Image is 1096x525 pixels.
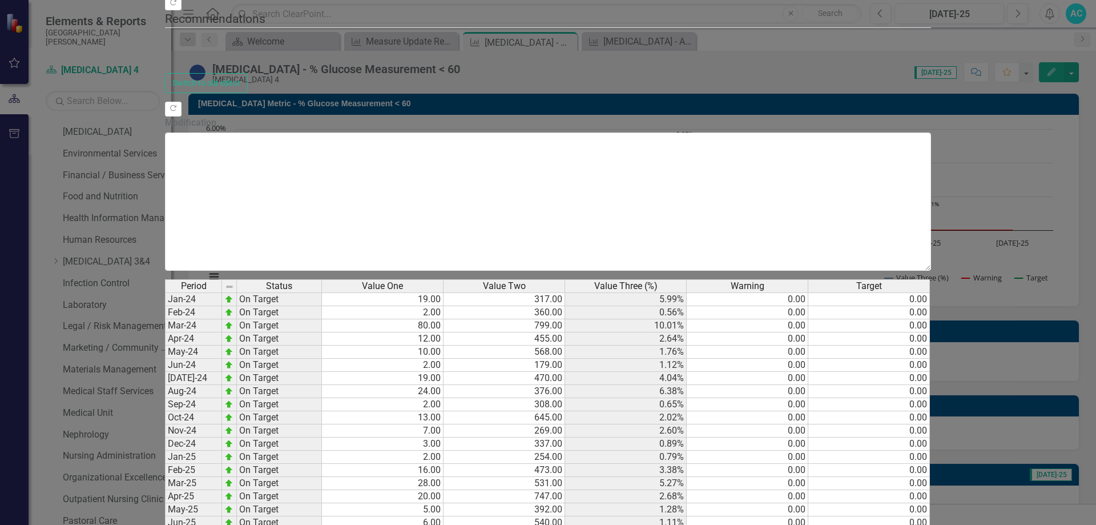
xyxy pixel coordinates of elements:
[687,490,808,503] td: 0.00
[444,477,565,490] td: 531.00
[444,372,565,385] td: 470.00
[165,411,222,424] td: Oct-24
[808,503,930,516] td: 0.00
[224,360,233,370] img: zOikAAAAAElFTkSuQmCC
[565,424,687,438] td: 2.60%
[165,10,931,28] legend: Recommendations
[565,359,687,372] td: 1.12%
[237,451,322,464] td: On Target
[181,281,207,291] span: Period
[444,319,565,332] td: 799.00
[322,503,444,516] td: 5.00
[165,346,222,359] td: May-24
[687,477,808,490] td: 0.00
[237,319,322,332] td: On Target
[224,400,233,409] img: zOikAAAAAElFTkSuQmCC
[808,424,930,438] td: 0.00
[322,490,444,503] td: 20.00
[565,292,687,306] td: 5.99%
[165,503,222,516] td: May-25
[565,332,687,346] td: 2.64%
[687,424,808,438] td: 0.00
[322,292,444,306] td: 19.00
[224,295,233,304] img: zOikAAAAAElFTkSuQmCC
[444,385,565,398] td: 376.00
[808,306,930,319] td: 0.00
[322,372,444,385] td: 19.00
[224,374,233,383] img: zOikAAAAAElFTkSuQmCC
[808,385,930,398] td: 0.00
[565,451,687,464] td: 0.79%
[444,332,565,346] td: 455.00
[687,411,808,424] td: 0.00
[444,424,565,438] td: 269.00
[322,464,444,477] td: 16.00
[237,292,322,306] td: On Target
[687,451,808,464] td: 0.00
[687,398,808,411] td: 0.00
[687,292,808,306] td: 0.00
[237,359,322,372] td: On Target
[444,306,565,319] td: 360.00
[165,117,931,130] label: Modification
[322,424,444,438] td: 7.00
[224,439,233,448] img: zOikAAAAAElFTkSuQmCC
[444,346,565,359] td: 568.00
[237,306,322,319] td: On Target
[444,411,565,424] td: 645.00
[731,281,764,291] span: Warning
[224,347,233,356] img: zOikAAAAAElFTkSuQmCC
[565,346,687,359] td: 1.76%
[165,292,222,306] td: Jan-24
[165,464,222,477] td: Feb-25
[594,281,658,291] span: Value Three (%)
[687,464,808,477] td: 0.00
[224,308,233,317] img: zOikAAAAAElFTkSuQmCC
[687,319,808,332] td: 0.00
[808,490,930,503] td: 0.00
[165,359,222,372] td: Jun-24
[565,372,687,385] td: 4.04%
[225,282,234,291] img: 8DAGhfEEPCf229AAAAAElFTkSuQmCC
[362,281,403,291] span: Value One
[444,398,565,411] td: 308.00
[444,490,565,503] td: 747.00
[444,503,565,516] td: 392.00
[687,306,808,319] td: 0.00
[165,398,222,411] td: Sep-24
[565,319,687,332] td: 10.01%
[165,477,222,490] td: Mar-25
[237,424,322,438] td: On Target
[808,464,930,477] td: 0.00
[237,411,322,424] td: On Target
[237,398,322,411] td: On Target
[165,372,222,385] td: [DATE]-24
[224,387,233,396] img: zOikAAAAAElFTkSuQmCC
[224,492,233,501] img: zOikAAAAAElFTkSuQmCC
[237,477,322,490] td: On Target
[808,451,930,464] td: 0.00
[165,319,222,332] td: Mar-24
[224,479,233,488] img: zOikAAAAAElFTkSuQmCC
[322,332,444,346] td: 12.00
[565,398,687,411] td: 0.65%
[322,385,444,398] td: 24.00
[165,490,222,503] td: Apr-25
[444,464,565,477] td: 473.00
[565,438,687,451] td: 0.89%
[687,385,808,398] td: 0.00
[322,346,444,359] td: 10.00
[808,477,930,490] td: 0.00
[224,426,233,435] img: zOikAAAAAElFTkSuQmCC
[322,477,444,490] td: 28.00
[444,451,565,464] td: 254.00
[687,332,808,346] td: 0.00
[808,319,930,332] td: 0.00
[322,411,444,424] td: 13.00
[808,411,930,424] td: 0.00
[687,346,808,359] td: 0.00
[165,306,222,319] td: Feb-24
[224,413,233,422] img: zOikAAAAAElFTkSuQmCC
[808,438,930,451] td: 0.00
[565,477,687,490] td: 5.27%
